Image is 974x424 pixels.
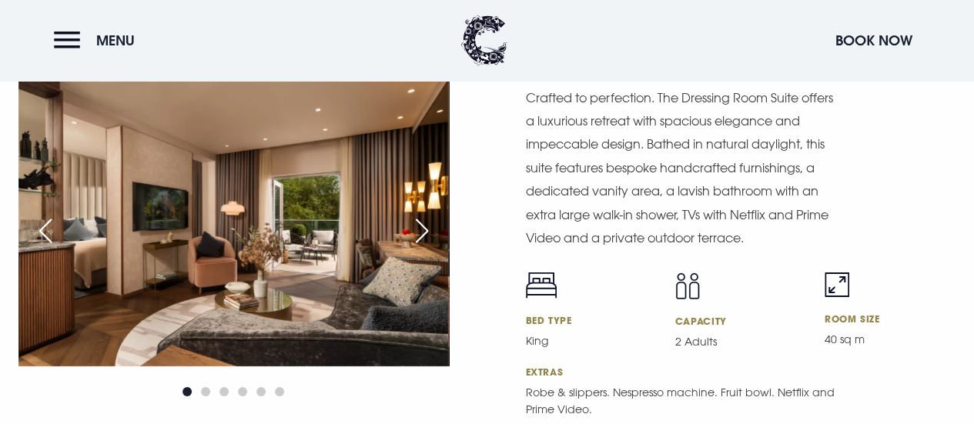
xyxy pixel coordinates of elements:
h6: Room Size [825,312,956,325]
p: King [526,332,657,349]
span: Menu [96,32,135,49]
img: Hotel in Bangor Northern Ireland [448,80,878,366]
div: Next slide [403,214,441,248]
span: Go to slide 4 [238,387,247,396]
h6: Bed Type [526,314,657,326]
span: Go to slide 6 [275,387,284,396]
p: 40 sq m [825,331,956,348]
span: Go to slide 2 [201,387,210,396]
button: Menu [54,24,142,57]
p: Crafted to perfection. The Dressing Room Suite offers a luxurious retreat with spacious elegance ... [526,86,842,250]
button: Book Now [828,24,920,57]
h6: Extras [526,366,956,378]
span: Go to slide 5 [256,387,266,396]
img: Hotel in Bangor Northern Ireland [18,80,448,366]
h6: Capacity [675,315,806,327]
div: Previous slide [26,214,65,248]
span: Go to slide 1 [182,387,192,396]
span: Go to slide 3 [219,387,229,396]
img: Clandeboye Lodge [461,15,507,65]
img: Room size icon [825,272,849,297]
p: 2 Adults [675,333,806,350]
p: Robe & slippers. Nespresso machine. Fruit bowl. Netflix and Prime Video. [526,384,842,418]
img: Capacity icon [675,272,700,299]
img: Bed icon [526,272,557,299]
